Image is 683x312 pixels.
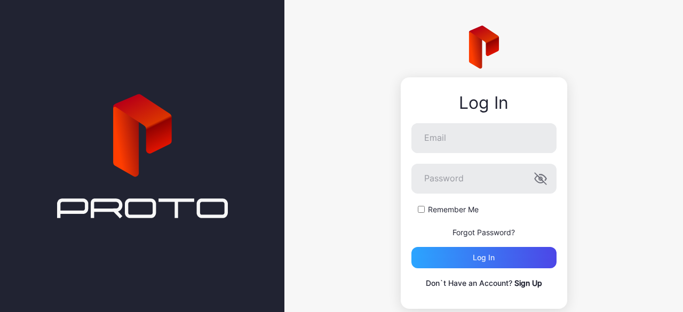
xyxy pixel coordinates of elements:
[473,253,495,262] div: Log in
[452,228,515,237] a: Forgot Password?
[534,172,547,185] button: Password
[411,93,557,113] div: Log In
[411,123,557,153] input: Email
[428,204,479,215] label: Remember Me
[411,247,557,268] button: Log in
[411,277,557,290] p: Don`t Have an Account?
[411,164,557,194] input: Password
[514,278,542,287] a: Sign Up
